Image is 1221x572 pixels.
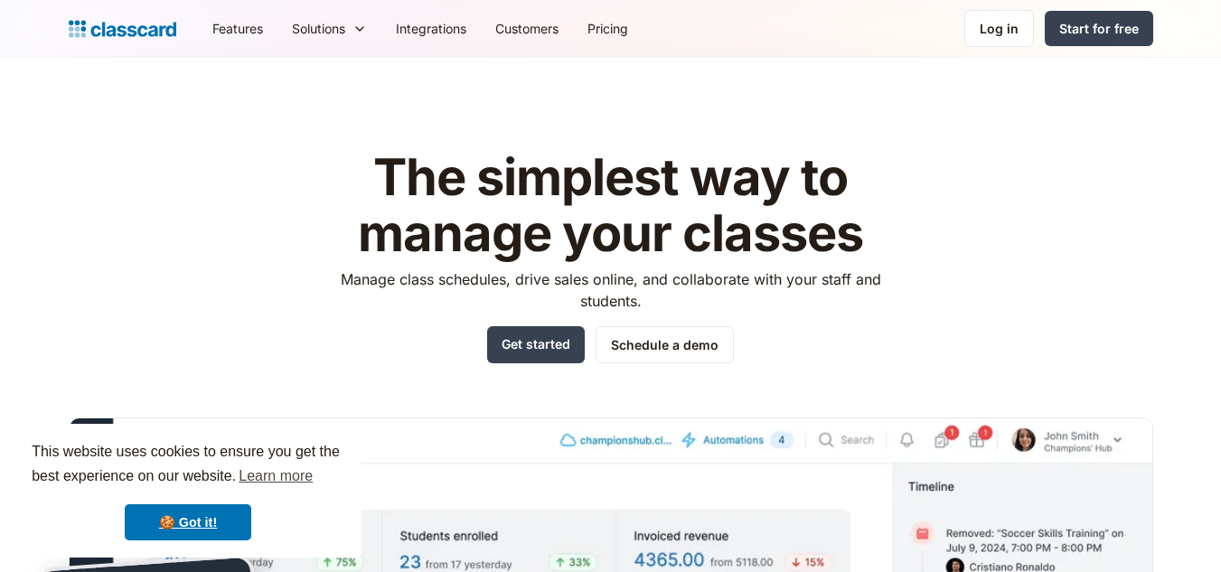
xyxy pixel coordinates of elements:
a: Log in [964,10,1034,47]
a: learn more about cookies [236,463,315,490]
div: Start for free [1059,19,1139,38]
a: Start for free [1045,11,1153,46]
div: Log in [980,19,1019,38]
a: Pricing [573,8,643,49]
a: home [69,16,176,42]
a: Get started [487,326,585,363]
a: dismiss cookie message [125,504,251,540]
p: Manage class schedules, drive sales online, and collaborate with your staff and students. [324,268,897,312]
span: This website uses cookies to ensure you get the best experience on our website. [32,441,344,490]
a: Features [198,8,277,49]
h1: The simplest way to manage your classes [324,150,897,261]
a: Customers [481,8,573,49]
div: cookieconsent [14,424,362,558]
div: Solutions [277,8,381,49]
a: Schedule a demo [596,326,734,363]
a: Integrations [381,8,481,49]
div: Solutions [292,19,345,38]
